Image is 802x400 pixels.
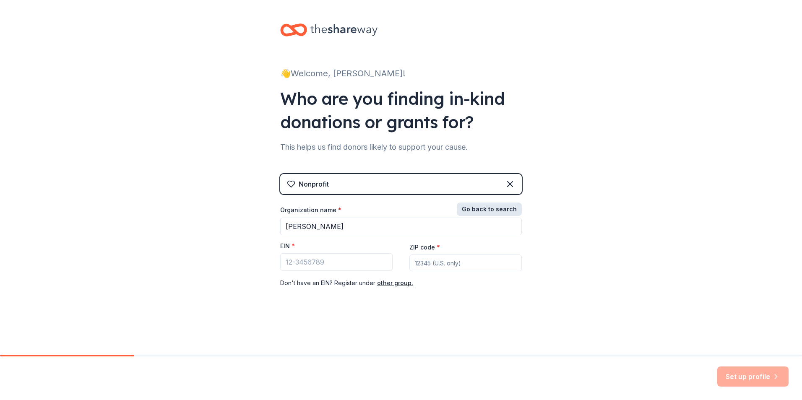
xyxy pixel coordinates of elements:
input: 12-3456789 [280,253,393,271]
div: Who are you finding in-kind donations or grants for? [280,87,522,134]
input: American Red Cross [280,218,522,235]
div: Don ' t have an EIN? Register under [280,278,522,288]
input: 12345 (U.S. only) [409,255,522,271]
button: Go back to search [457,203,522,216]
div: Nonprofit [299,179,329,189]
button: other group. [377,278,413,288]
label: ZIP code [409,243,440,252]
label: EIN [280,242,295,250]
div: 👋 Welcome, [PERSON_NAME]! [280,67,522,80]
div: This helps us find donors likely to support your cause. [280,140,522,154]
label: Organization name [280,206,341,214]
